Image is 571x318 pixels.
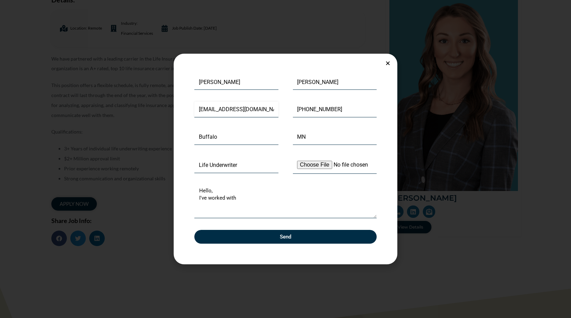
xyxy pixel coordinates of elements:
[194,102,278,117] input: Email
[385,61,390,66] a: Close
[194,129,278,145] input: City
[194,230,377,244] button: Send
[293,129,377,145] input: State
[194,157,278,173] input: Job title
[280,234,291,240] span: Send
[293,74,377,90] input: Last Name
[194,74,278,90] input: First Name
[293,102,377,117] input: Only numbers and phone characters (#, -, *, etc) are accepted.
